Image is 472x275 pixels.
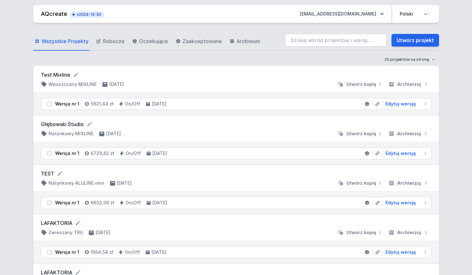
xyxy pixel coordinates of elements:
h4: 1564,54 zł [91,249,113,255]
button: Archiwizuj [386,81,431,87]
span: Wszystkie Projekty [42,37,88,45]
span: Edytuj wersję [385,249,416,255]
img: draft.svg [46,249,53,255]
a: Oczekujące [131,32,169,51]
h4: Wpuszczany MIXLINE [48,81,97,87]
span: Utwórz kopię [346,229,376,236]
select: Wybierz język [396,8,431,20]
h4: On/Off [126,200,141,206]
span: Archiwizuj [397,81,421,87]
span: Utwórz kopię [346,81,376,87]
a: Edytuj wersję [383,150,429,157]
form: TEST [41,170,431,177]
a: Edytuj wersję [383,200,429,206]
button: Archiwizuj [386,131,431,137]
h4: 6729,82 zł [91,150,114,157]
button: Archiwizuj [386,180,431,186]
button: Edytuj nazwę projektu [73,72,79,78]
h4: On/Off [126,150,141,157]
h4: Natynkowy MIXLINE [48,131,94,137]
span: Utwórz kopię [346,131,376,137]
span: Edytuj wersję [385,101,416,107]
a: AQcreate [41,10,67,17]
h4: [DATE] [96,229,110,236]
button: Utwórz kopię [335,131,386,137]
button: Archiwizuj [386,229,431,236]
h4: [DATE] [109,81,124,87]
span: Oczekujące [139,37,168,45]
button: [EMAIL_ADDRESS][DOMAIN_NAME] [295,8,389,20]
div: Wersja nr 1 [55,150,79,157]
span: Archiwizuj [397,131,421,137]
span: Zaakceptowane [183,37,222,45]
h4: On/Off [125,101,140,107]
div: Wersja nr 1 [55,200,79,206]
div: Wersja nr 1 [55,249,79,255]
img: draft.svg [46,200,53,206]
span: Archiwizuj [397,180,421,186]
input: Szukaj wśród projektów i wersji... [285,34,386,47]
a: Zaakceptowane [174,32,223,51]
button: Edytuj nazwę projektu [75,220,81,226]
h4: On/Off [125,249,140,255]
h4: [DATE] [152,249,166,255]
button: Edytuj nazwę projektu [86,121,93,127]
span: v2024-12-30 [73,12,101,17]
button: v2024-12-30 [70,10,104,18]
button: Utwórz kopię [335,229,386,236]
h4: [DATE] [117,180,132,186]
form: Głębowski Studio [41,120,431,128]
a: Utwórz projekt [391,34,439,47]
h4: 6632,00 zł [91,200,114,206]
a: Edytuj wersję [383,249,429,255]
img: draft.svg [46,101,53,107]
img: draft.svg [46,150,53,157]
span: Edytuj wersję [385,200,416,206]
h4: Natynkowy ALULINE mini [48,180,104,186]
a: Edytuj wersję [383,101,429,107]
span: Edytuj wersję [385,150,416,157]
h4: [DATE] [152,200,167,206]
h4: Zwieszany TRU [48,229,83,236]
form: Test Mixline [41,71,431,79]
button: Utwórz kopię [335,180,386,186]
h4: [DATE] [106,131,121,137]
a: Robocze [95,32,126,51]
a: Wszystkie Projekty [33,32,90,51]
div: Wersja nr 1 [55,101,79,107]
form: LAFAKTORIA [41,219,431,227]
span: Utwórz kopię [346,180,376,186]
h4: [DATE] [152,101,166,107]
button: Utwórz kopię [335,81,386,87]
span: Robocze [103,37,125,45]
h4: 5921,44 zł [91,101,113,107]
button: Edytuj nazwę projektu [57,170,63,177]
a: Archiwum [228,32,262,51]
span: Archiwizuj [397,229,421,236]
span: Archiwum [236,37,260,45]
h4: [DATE] [152,150,167,157]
